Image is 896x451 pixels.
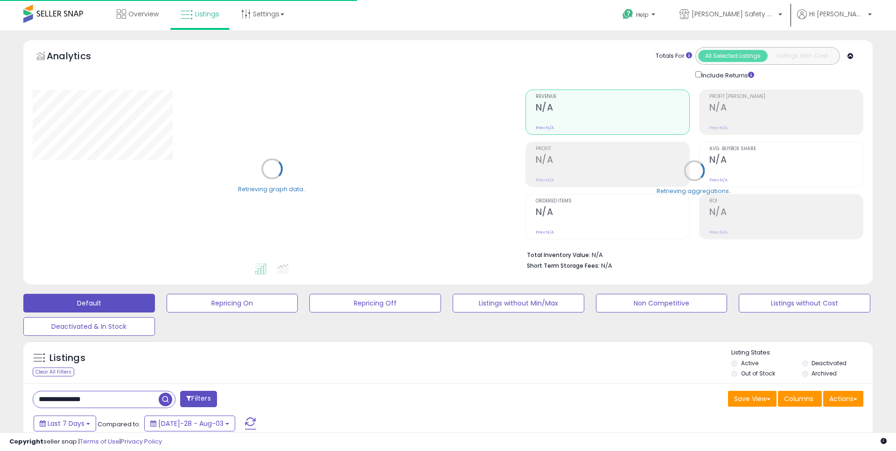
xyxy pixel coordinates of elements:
[797,9,872,30] a: Hi [PERSON_NAME]
[636,11,649,19] span: Help
[47,49,109,65] h5: Analytics
[23,317,155,336] button: Deactivated & In Stock
[657,187,732,195] div: Retrieving aggregations..
[9,437,43,446] strong: Copyright
[692,9,776,19] span: [PERSON_NAME] Safety & Supply
[238,185,306,193] div: Retrieving graph data..
[453,294,584,312] button: Listings without Min/Max
[622,8,634,20] i: Get Help
[596,294,728,312] button: Non Competitive
[615,1,665,30] a: Help
[309,294,441,312] button: Repricing Off
[9,437,162,446] div: seller snap | |
[739,294,870,312] button: Listings without Cost
[688,69,765,80] div: Include Returns
[128,9,159,19] span: Overview
[698,50,768,62] button: All Selected Listings
[167,294,298,312] button: Repricing On
[809,9,865,19] span: Hi [PERSON_NAME]
[656,52,692,61] div: Totals For
[767,50,837,62] button: Listings With Cost
[23,294,155,312] button: Default
[195,9,219,19] span: Listings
